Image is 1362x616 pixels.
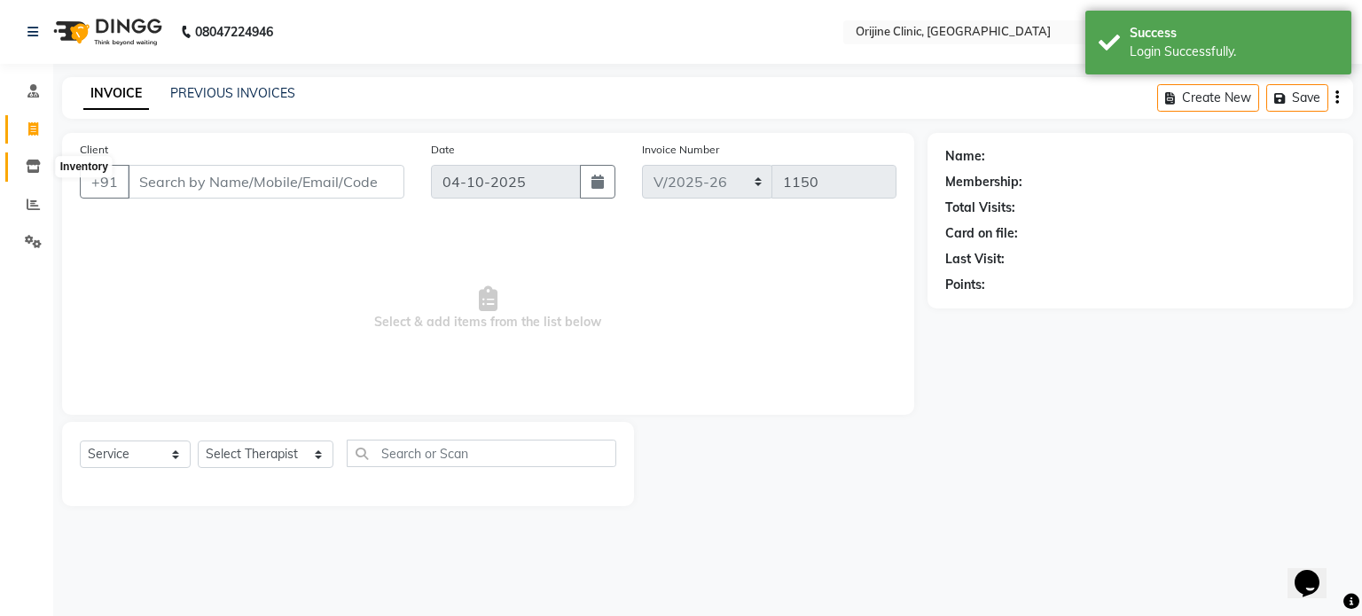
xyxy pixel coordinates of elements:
b: 08047224946 [195,7,273,57]
button: Create New [1157,84,1259,112]
span: Select & add items from the list below [80,220,896,397]
input: Search or Scan [347,440,616,467]
label: Invoice Number [642,142,719,158]
label: Client [80,142,108,158]
input: Search by Name/Mobile/Email/Code [128,165,404,199]
a: PREVIOUS INVOICES [170,85,295,101]
div: Success [1130,24,1338,43]
iframe: chat widget [1288,545,1344,598]
img: logo [45,7,167,57]
div: Membership: [945,173,1022,191]
div: Inventory [56,157,113,178]
div: Card on file: [945,224,1018,243]
label: Date [431,142,455,158]
a: INVOICE [83,78,149,110]
div: Last Visit: [945,250,1005,269]
div: Points: [945,276,985,294]
button: Save [1266,84,1328,112]
button: +91 [80,165,129,199]
div: Login Successfully. [1130,43,1338,61]
div: Total Visits: [945,199,1015,217]
div: Name: [945,147,985,166]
